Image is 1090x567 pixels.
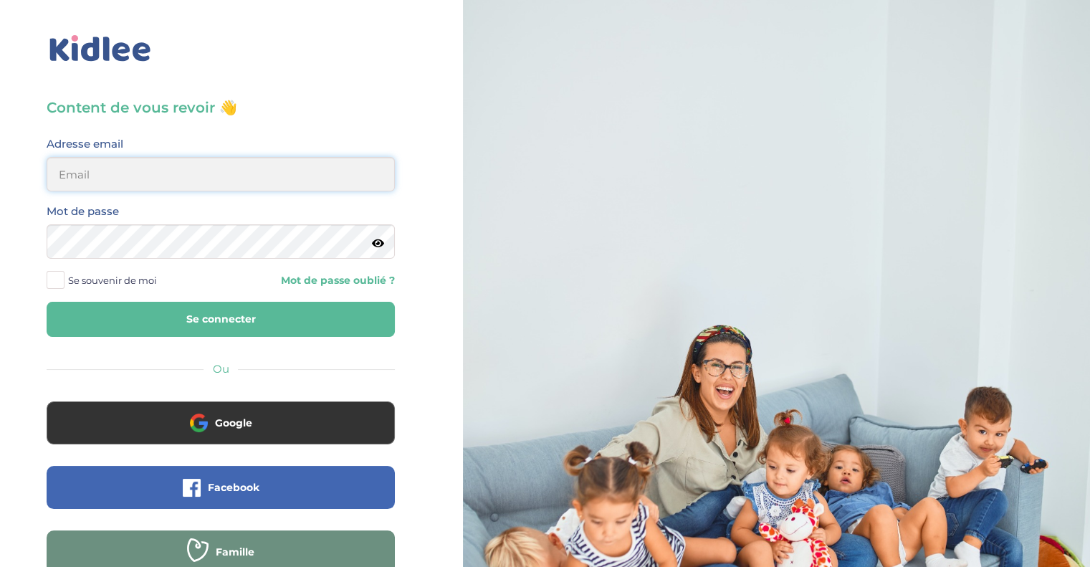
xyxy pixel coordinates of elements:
[231,274,395,287] a: Mot de passe oublié ?
[47,32,154,65] img: logo_kidlee_bleu
[47,401,395,444] button: Google
[68,271,157,290] span: Se souvenir de moi
[213,362,229,376] span: Ou
[190,414,208,432] img: google.png
[47,157,395,191] input: Email
[47,490,395,504] a: Facebook
[215,416,252,430] span: Google
[47,135,123,153] label: Adresse email
[47,302,395,337] button: Se connecter
[47,97,395,118] h3: Content de vous revoir 👋
[47,202,119,221] label: Mot de passe
[183,479,201,497] img: facebook.png
[208,480,259,495] span: Facebook
[47,426,395,439] a: Google
[216,545,254,559] span: Famille
[47,466,395,509] button: Facebook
